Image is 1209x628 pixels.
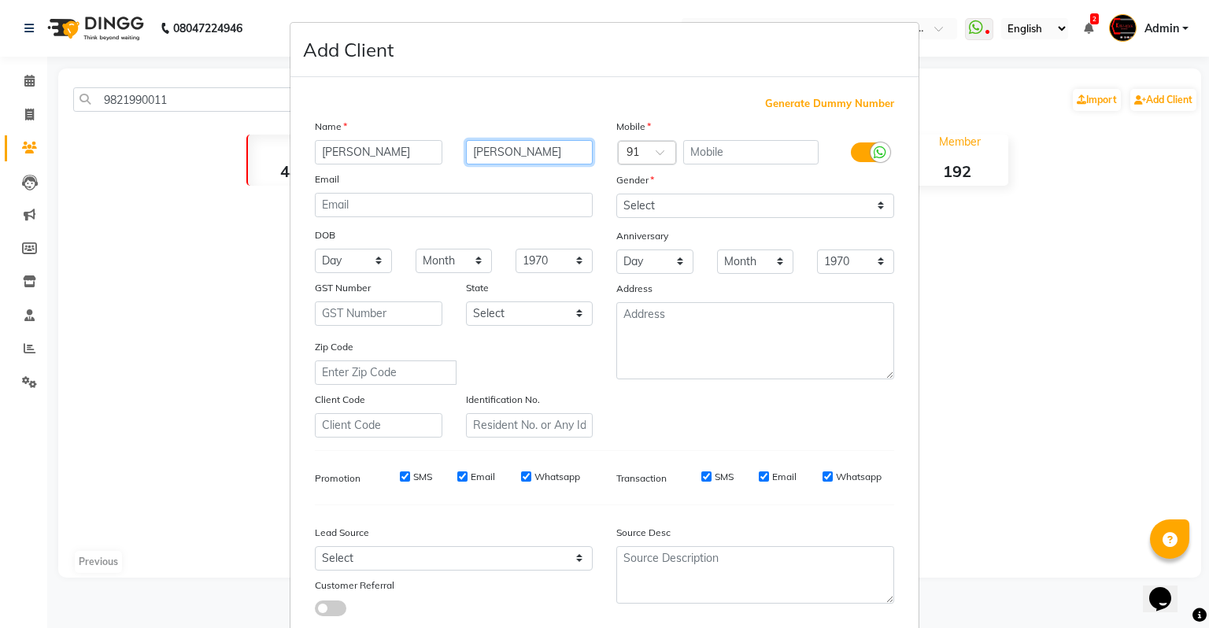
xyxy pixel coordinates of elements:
label: State [466,281,489,295]
label: Name [315,120,347,134]
input: Last Name [466,140,593,164]
label: Identification No. [466,393,540,407]
label: Lead Source [315,526,369,540]
label: Anniversary [616,229,668,243]
input: Enter Zip Code [315,360,457,385]
label: Transaction [616,471,667,486]
label: Customer Referral [315,578,394,593]
label: GST Number [315,281,371,295]
label: Address [616,282,653,296]
label: Zip Code [315,340,353,354]
h4: Add Client [303,35,394,64]
span: Generate Dummy Number [765,96,894,112]
input: Email [315,193,593,217]
label: SMS [715,470,734,484]
label: Whatsapp [534,470,580,484]
label: Email [471,470,495,484]
input: First Name [315,140,442,164]
label: Gender [616,173,654,187]
label: Mobile [616,120,651,134]
input: Mobile [683,140,819,164]
label: Email [772,470,797,484]
input: Client Code [315,413,442,438]
label: Source Desc [616,526,671,540]
label: DOB [315,228,335,242]
input: GST Number [315,301,442,326]
label: Whatsapp [836,470,882,484]
input: Resident No. or Any Id [466,413,593,438]
iframe: chat widget [1143,565,1193,612]
label: SMS [413,470,432,484]
label: Email [315,172,339,187]
label: Promotion [315,471,360,486]
label: Client Code [315,393,365,407]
